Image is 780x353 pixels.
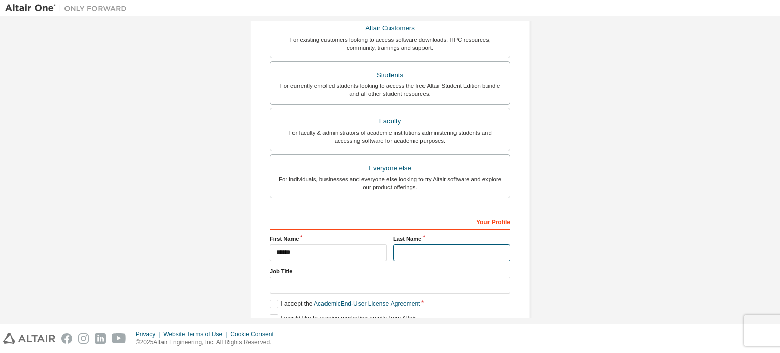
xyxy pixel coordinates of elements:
div: Faculty [276,114,504,129]
div: Everyone else [276,161,504,175]
img: linkedin.svg [95,333,106,344]
label: Job Title [270,267,510,275]
div: Altair Customers [276,21,504,36]
div: Website Terms of Use [163,330,230,338]
img: facebook.svg [61,333,72,344]
div: Cookie Consent [230,330,279,338]
div: Privacy [136,330,163,338]
label: I accept the [270,300,420,308]
label: First Name [270,235,387,243]
div: For currently enrolled students looking to access the free Altair Student Edition bundle and all ... [276,82,504,98]
p: © 2025 Altair Engineering, Inc. All Rights Reserved. [136,338,280,347]
label: I would like to receive marketing emails from Altair [270,314,416,323]
div: Students [276,68,504,82]
img: youtube.svg [112,333,126,344]
img: altair_logo.svg [3,333,55,344]
label: Last Name [393,235,510,243]
img: instagram.svg [78,333,89,344]
div: Your Profile [270,213,510,230]
div: For existing customers looking to access software downloads, HPC resources, community, trainings ... [276,36,504,52]
img: Altair One [5,3,132,13]
a: Academic End-User License Agreement [314,300,420,307]
div: For individuals, businesses and everyone else looking to try Altair software and explore our prod... [276,175,504,191]
div: For faculty & administrators of academic institutions administering students and accessing softwa... [276,129,504,145]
